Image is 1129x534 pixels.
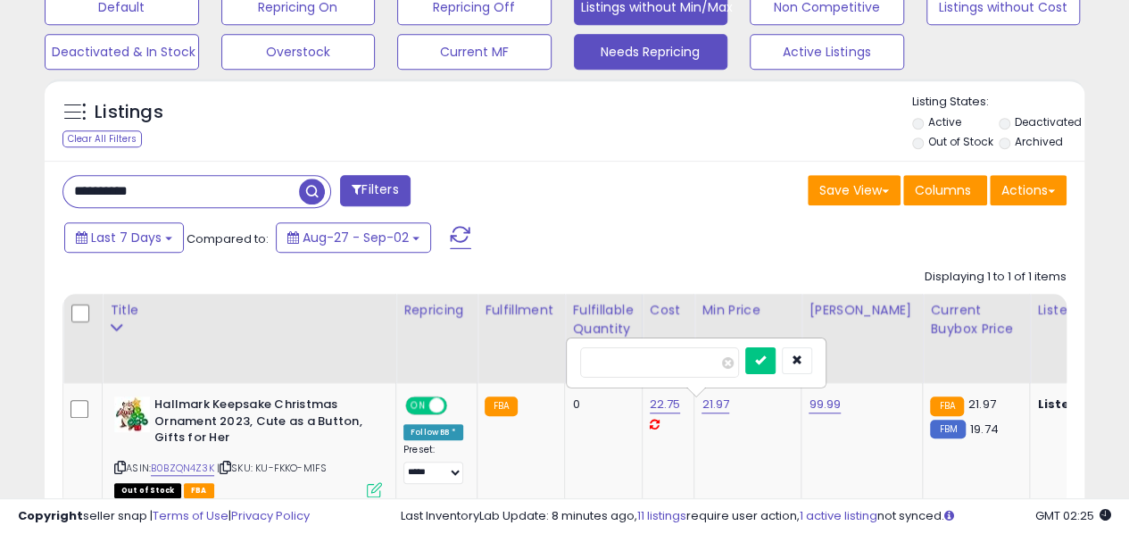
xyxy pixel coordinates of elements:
img: A1nlPG+SXfL._SL40_.jpg [114,396,150,432]
button: Aug-27 - Sep-02 [276,222,431,253]
div: Repricing [403,301,469,320]
a: B0BZQN4Z3K [151,461,214,476]
a: 21.97 [701,396,729,413]
div: Displaying 1 to 1 of 1 items [925,269,1067,286]
button: Active Listings [750,34,904,70]
a: 22.75 [650,396,681,413]
a: Privacy Policy [231,507,310,524]
button: Current MF [397,34,552,70]
span: Last 7 Days [91,229,162,246]
div: Current Buybox Price [930,301,1022,338]
p: Listing States: [912,94,1084,111]
span: All listings that are currently out of stock and unavailable for purchase on Amazon [114,483,181,498]
label: Out of Stock [927,134,992,149]
div: Last InventoryLab Update: 8 minutes ago, require user action, not synced. [401,508,1111,525]
span: 21.97 [968,396,996,413]
div: Follow BB * [403,424,463,440]
span: Aug-27 - Sep-02 [303,229,409,246]
span: Compared to: [187,230,269,247]
div: Min Price [701,301,793,320]
button: Columns [903,175,987,205]
button: Last 7 Days [64,222,184,253]
button: Deactivated & In Stock [45,34,199,70]
button: Needs Repricing [574,34,728,70]
span: Columns [915,181,971,199]
span: FBA [184,483,214,498]
span: 19.74 [970,421,999,438]
div: [PERSON_NAME] [809,301,915,320]
small: FBA [485,396,518,416]
div: seller snap | | [18,508,310,525]
a: 1 active listing [800,507,877,524]
a: 99.99 [809,396,841,413]
div: Preset: [403,444,463,484]
span: ON [407,398,429,413]
div: Fulfillable Quantity [572,301,634,338]
label: Archived [1015,134,1063,149]
a: Terms of Use [153,507,228,524]
div: 0 [572,396,627,413]
button: Filters [340,175,410,206]
small: FBA [930,396,963,416]
div: Title [110,301,388,320]
button: Actions [990,175,1067,205]
b: Listed Price: [1037,396,1118,413]
a: 11 listings [637,507,686,524]
label: Active [927,114,960,129]
b: Hallmark Keepsake Christmas Ornament 2023, Cute as a Button, Gifts for Her [154,396,371,451]
button: Overstock [221,34,376,70]
div: Cost [650,301,687,320]
span: | SKU: KU-FKKO-M1FS [217,461,327,475]
div: ASIN: [114,396,382,496]
label: Deactivated [1015,114,1082,129]
div: Fulfillment [485,301,557,320]
strong: Copyright [18,507,83,524]
span: OFF [444,398,473,413]
button: Save View [808,175,901,205]
div: Clear All Filters [62,130,142,147]
small: FBM [930,420,965,438]
h5: Listings [95,100,163,125]
span: 2025-09-11 02:25 GMT [1035,507,1111,524]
